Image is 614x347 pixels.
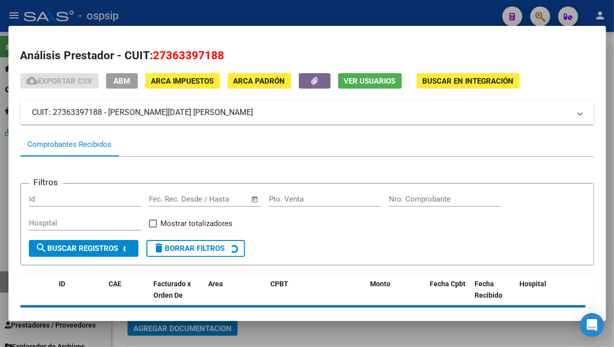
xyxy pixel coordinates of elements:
[161,218,233,230] span: Mostrar totalizadores
[249,194,260,205] button: Open calendar
[154,280,191,299] span: Facturado x Orden De
[520,280,547,288] span: Hospital
[29,176,63,189] h3: Filtros
[150,273,205,317] datatable-header-cell: Facturado x Orden De
[145,73,220,89] button: ARCA Impuestos
[109,280,122,288] span: CAE
[26,77,93,86] span: Exportar CSV
[151,77,214,86] span: ARCA Impuestos
[20,101,594,124] mat-expansion-panel-header: CUIT: 27363397188 - [PERSON_NAME][DATE] [PERSON_NAME]
[114,77,130,86] span: ABM
[271,280,289,288] span: CPBT
[417,73,520,89] button: Buscar en Integración
[228,73,291,89] button: ARCA Padrón
[516,273,591,317] datatable-header-cell: Hospital
[146,240,245,257] button: Borrar Filtros
[55,273,105,317] datatable-header-cell: ID
[205,273,267,317] datatable-header-cell: Area
[28,139,112,150] div: Comprobantes Recibidos
[475,280,503,299] span: Fecha Recibido
[59,280,66,288] span: ID
[430,280,466,288] span: Fecha Cpbt
[153,49,225,62] span: 27363397188
[209,280,224,288] span: Area
[29,240,138,257] button: Buscar Registros
[370,280,391,288] span: Monto
[580,313,604,337] div: Open Intercom Messenger
[267,273,367,317] datatable-header-cell: CPBT
[198,195,246,204] input: Fecha fin
[153,244,225,253] span: Borrar Filtros
[20,73,99,89] button: Exportar CSV
[32,107,570,118] mat-panel-title: CUIT: 27363397188 - [PERSON_NAME][DATE] [PERSON_NAME]
[149,195,189,204] input: Fecha inicio
[20,308,594,333] div: total
[367,273,426,317] datatable-header-cell: Monto
[105,273,150,317] datatable-header-cell: CAE
[471,273,516,317] datatable-header-cell: Fecha Recibido
[36,244,119,253] span: Buscar Registros
[234,77,285,86] span: ARCA Padrón
[426,273,471,317] datatable-header-cell: Fecha Cpbt
[344,77,396,86] span: Ver Usuarios
[153,242,165,254] mat-icon: delete
[26,75,38,87] mat-icon: cloud_download
[36,242,48,254] mat-icon: search
[338,73,402,89] button: Ver Usuarios
[106,73,138,89] button: ABM
[423,77,514,86] span: Buscar en Integración
[20,47,594,64] h2: Análisis Prestador - CUIT:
